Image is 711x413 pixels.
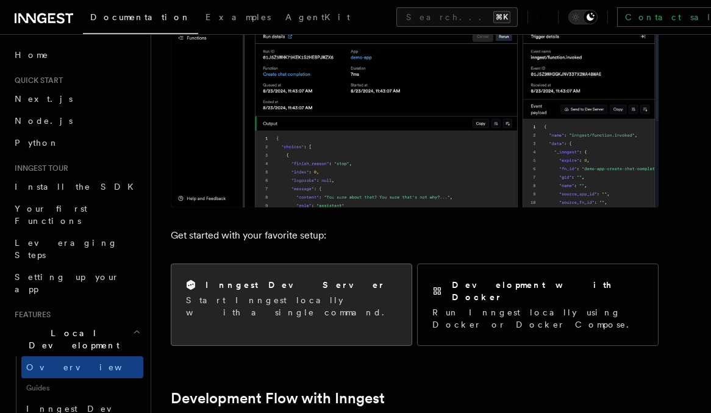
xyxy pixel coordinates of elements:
[186,294,397,318] p: Start Inngest locally with a single command.
[10,44,143,66] a: Home
[10,322,143,356] button: Local Development
[15,182,141,192] span: Install the SDK
[26,362,152,372] span: Overview
[21,378,143,398] span: Guides
[10,310,51,320] span: Features
[15,116,73,126] span: Node.js
[171,227,659,244] p: Get started with your favorite setup:
[568,10,598,24] button: Toggle dark mode
[10,198,143,232] a: Your first Functions
[278,4,357,33] a: AgentKit
[432,306,643,331] p: Run Inngest locally using Docker or Docker Compose.
[493,11,510,23] kbd: ⌘K
[452,279,643,303] h2: Development with Docker
[205,12,271,22] span: Examples
[10,163,68,173] span: Inngest tour
[417,264,659,346] a: Development with DockerRun Inngest locally using Docker or Docker Compose.
[10,88,143,110] a: Next.js
[171,264,412,346] a: Inngest Dev ServerStart Inngest locally with a single command.
[396,7,518,27] button: Search...⌘K
[10,110,143,132] a: Node.js
[15,238,118,260] span: Leveraging Steps
[10,266,143,300] a: Setting up your app
[90,12,191,22] span: Documentation
[21,356,143,378] a: Overview
[10,327,133,351] span: Local Development
[15,272,120,294] span: Setting up your app
[15,204,87,226] span: Your first Functions
[10,132,143,154] a: Python
[285,12,350,22] span: AgentKit
[198,4,278,33] a: Examples
[205,279,385,291] h2: Inngest Dev Server
[10,76,63,85] span: Quick start
[10,232,143,266] a: Leveraging Steps
[15,138,59,148] span: Python
[15,49,49,61] span: Home
[10,176,143,198] a: Install the SDK
[83,4,198,34] a: Documentation
[171,390,385,407] a: Development Flow with Inngest
[15,94,73,104] span: Next.js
